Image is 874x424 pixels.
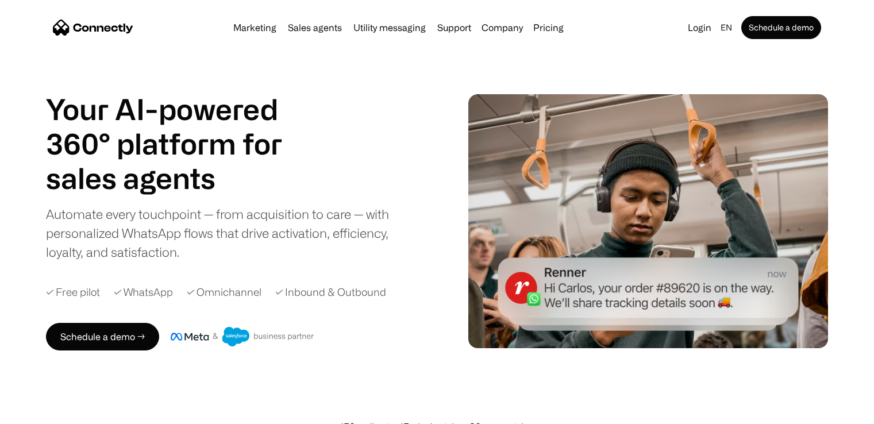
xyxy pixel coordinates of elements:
a: home [53,19,133,36]
aside: Language selected: English [11,403,69,420]
div: ✓ Free pilot [46,284,100,300]
div: carousel [46,161,310,195]
a: Schedule a demo → [46,323,159,350]
h1: Your AI-powered 360° platform for [46,92,310,161]
a: Support [433,23,476,32]
a: Utility messaging [349,23,430,32]
h1: sales agents [46,161,310,195]
a: Login [683,20,716,36]
a: Schedule a demo [741,16,821,39]
div: ✓ Inbound & Outbound [275,284,386,300]
div: 1 of 4 [46,161,310,195]
div: Automate every touchpoint — from acquisition to care — with personalized WhatsApp flows that driv... [46,205,408,261]
img: Meta and Salesforce business partner badge. [171,327,314,346]
div: ✓ Omnichannel [187,284,261,300]
div: en [716,20,739,36]
div: ✓ WhatsApp [114,284,173,300]
a: Pricing [529,23,568,32]
div: en [721,20,732,36]
ul: Language list [23,404,69,420]
div: Company [478,20,526,36]
div: Company [482,20,523,36]
a: Sales agents [283,23,346,32]
a: Marketing [229,23,281,32]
